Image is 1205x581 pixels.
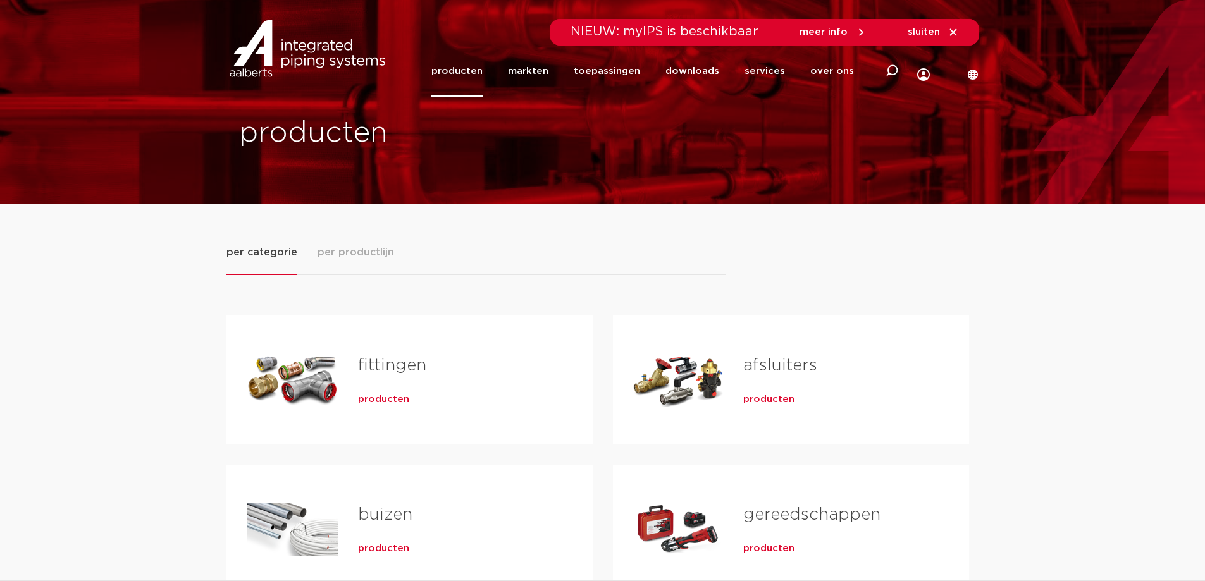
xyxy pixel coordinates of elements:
[743,393,794,406] a: producten
[743,357,817,374] a: afsluiters
[908,27,940,37] span: sluiten
[917,42,930,101] div: my IPS
[318,245,394,260] span: per productlijn
[810,46,854,97] a: over ons
[226,245,297,260] span: per categorie
[908,27,959,38] a: sluiten
[665,46,719,97] a: downloads
[745,46,785,97] a: services
[358,506,412,523] a: buizen
[358,393,409,406] a: producten
[358,357,426,374] a: fittingen
[574,46,640,97] a: toepassingen
[508,46,548,97] a: markten
[358,542,409,555] a: producten
[431,46,854,97] nav: Menu
[431,46,483,97] a: producten
[800,27,867,38] a: meer info
[743,506,881,523] a: gereedschappen
[800,27,848,37] span: meer info
[239,113,596,154] h1: producten
[571,25,758,38] span: NIEUW: myIPS is beschikbaar
[743,542,794,555] a: producten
